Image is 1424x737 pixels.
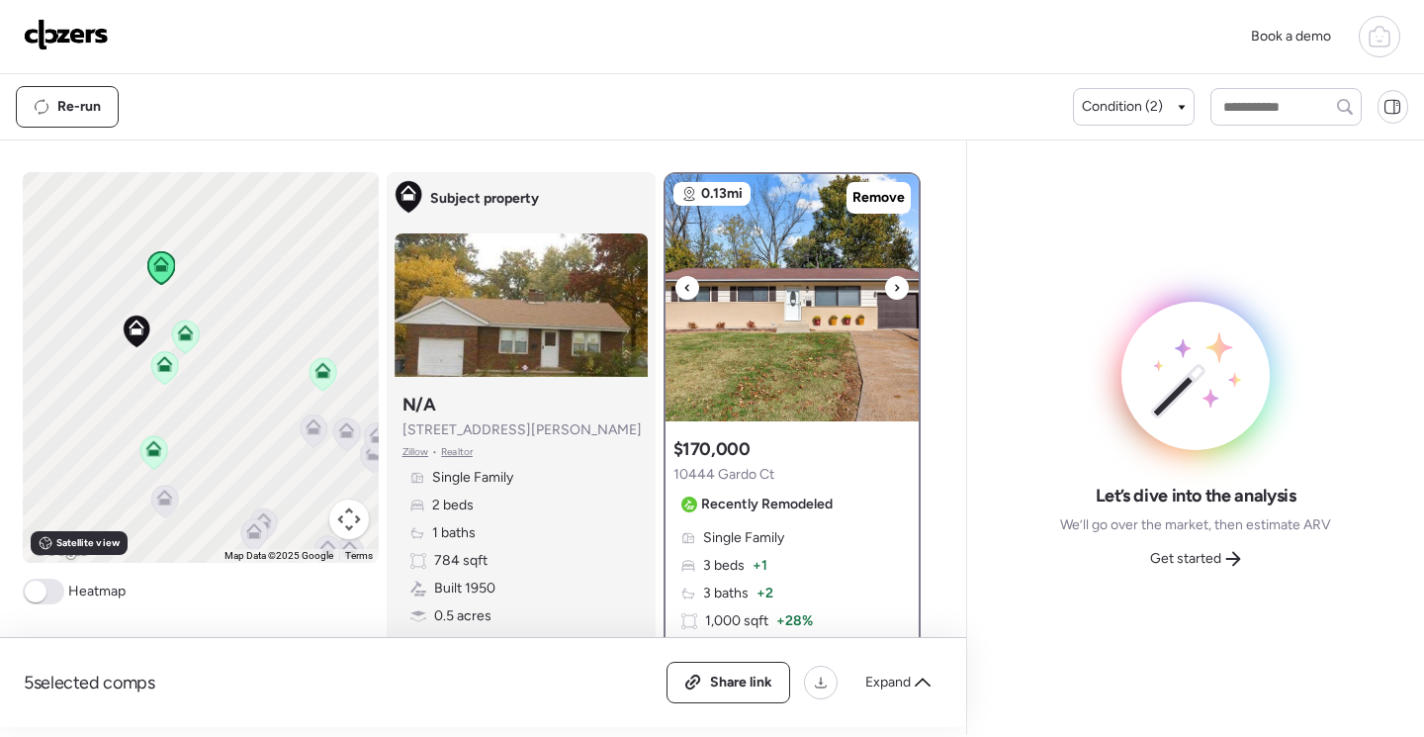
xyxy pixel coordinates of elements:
h3: N/A [402,393,436,416]
span: Built 1950 [434,579,495,599]
span: Recently Remodeled [701,495,833,514]
span: Remove [852,188,905,208]
span: 784 sqft [434,551,488,571]
a: Terms (opens in new tab) [345,550,373,561]
span: 3 baths [703,584,749,603]
span: Zillow [402,444,429,460]
span: [STREET_ADDRESS][PERSON_NAME] [402,420,642,440]
button: Map camera controls [329,500,369,539]
img: Logo [24,19,109,50]
span: Subject property [430,189,539,209]
span: Book a demo [1251,28,1331,45]
span: Single Family [703,528,784,548]
span: 3 beds [703,556,745,576]
span: Condition (2) [1082,97,1163,117]
span: We’ll go over the market, then estimate ARV [1060,515,1331,535]
span: Let’s dive into the analysis [1096,484,1296,507]
span: + 28% [776,611,813,631]
span: Expand [865,673,911,692]
span: Re-run [57,97,101,117]
a: Open this area in Google Maps (opens a new window) [28,537,93,563]
span: 1 baths [432,523,476,543]
h3: $170,000 [673,437,751,461]
span: Heatmap [68,582,126,601]
span: Realtor [441,444,473,460]
span: + 2 [756,584,773,603]
span: 10444 Gardo Ct [673,465,774,485]
span: 2 beds [432,496,474,515]
span: + 1 [753,556,767,576]
span: 0.5 acres [434,606,491,626]
img: Google [28,537,93,563]
span: Get started [1150,549,1221,569]
span: 1,000 sqft [705,611,768,631]
span: Single Family [432,468,513,488]
span: 0.13mi [701,184,743,204]
span: 5 selected comps [24,671,155,694]
span: Map Data ©2025 Google [224,550,333,561]
span: Satellite view [56,535,120,551]
span: • [432,444,437,460]
span: Garage [434,634,480,654]
span: Share link [710,673,772,692]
